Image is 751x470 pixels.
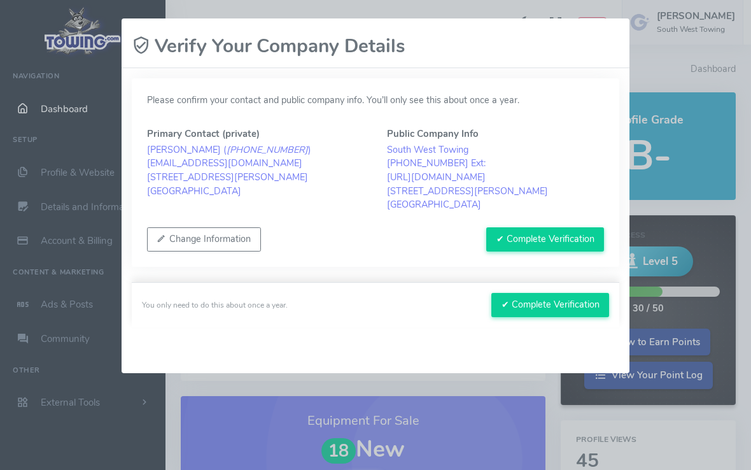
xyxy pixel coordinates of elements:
[147,227,261,252] button: Change Information
[142,299,288,311] div: You only need to do this about once a year.
[491,293,609,317] button: ✔ Complete Verification
[387,129,604,139] h5: Public Company Info
[387,143,604,212] blockquote: South West Towing [PHONE_NUMBER] Ext: [URL][DOMAIN_NAME] [STREET_ADDRESS][PERSON_NAME] [GEOGRAPHI...
[147,94,604,108] p: Please confirm your contact and public company info. You’ll only see this about once a year.
[227,143,308,156] em: [PHONE_NUMBER]
[147,143,364,198] blockquote: [PERSON_NAME] ( ) [EMAIL_ADDRESS][DOMAIN_NAME] [STREET_ADDRESS][PERSON_NAME] [GEOGRAPHIC_DATA]
[486,227,604,252] button: ✔ Complete Verification
[147,129,364,139] h5: Primary Contact (private)
[132,35,405,57] h2: Verify Your Company Details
